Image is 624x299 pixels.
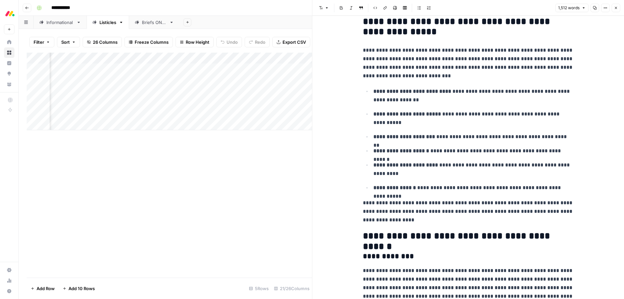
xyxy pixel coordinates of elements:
[271,283,312,294] div: 21/26 Columns
[4,79,14,89] a: Your Data
[246,283,271,294] div: 5 Rows
[4,275,14,286] a: Usage
[34,39,44,45] span: Filter
[4,47,14,58] a: Browse
[227,39,238,45] span: Undo
[245,37,270,47] button: Redo
[4,37,14,47] a: Home
[27,283,59,294] button: Add Row
[4,8,16,19] img: Monday.com Logo
[176,37,214,47] button: Row Height
[61,39,70,45] span: Sort
[59,283,99,294] button: Add 10 Rows
[186,39,209,45] span: Row Height
[558,5,580,11] span: 1,512 words
[4,68,14,79] a: Opportunities
[135,39,169,45] span: Freeze Columns
[124,37,173,47] button: Freeze Columns
[255,39,265,45] span: Redo
[29,37,54,47] button: Filter
[4,265,14,275] a: Settings
[142,19,167,26] div: Briefs ONLY
[216,37,242,47] button: Undo
[46,19,74,26] div: Informational
[283,39,306,45] span: Export CSV
[68,285,95,292] span: Add 10 Rows
[34,16,87,29] a: Informational
[87,16,129,29] a: Listicles
[37,285,55,292] span: Add Row
[555,4,588,12] button: 1,512 words
[129,16,179,29] a: Briefs ONLY
[4,286,14,296] button: Help + Support
[83,37,122,47] button: 26 Columns
[4,5,14,22] button: Workspace: Monday.com
[57,37,80,47] button: Sort
[4,58,14,68] a: Insights
[99,19,116,26] div: Listicles
[93,39,118,45] span: 26 Columns
[272,37,310,47] button: Export CSV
